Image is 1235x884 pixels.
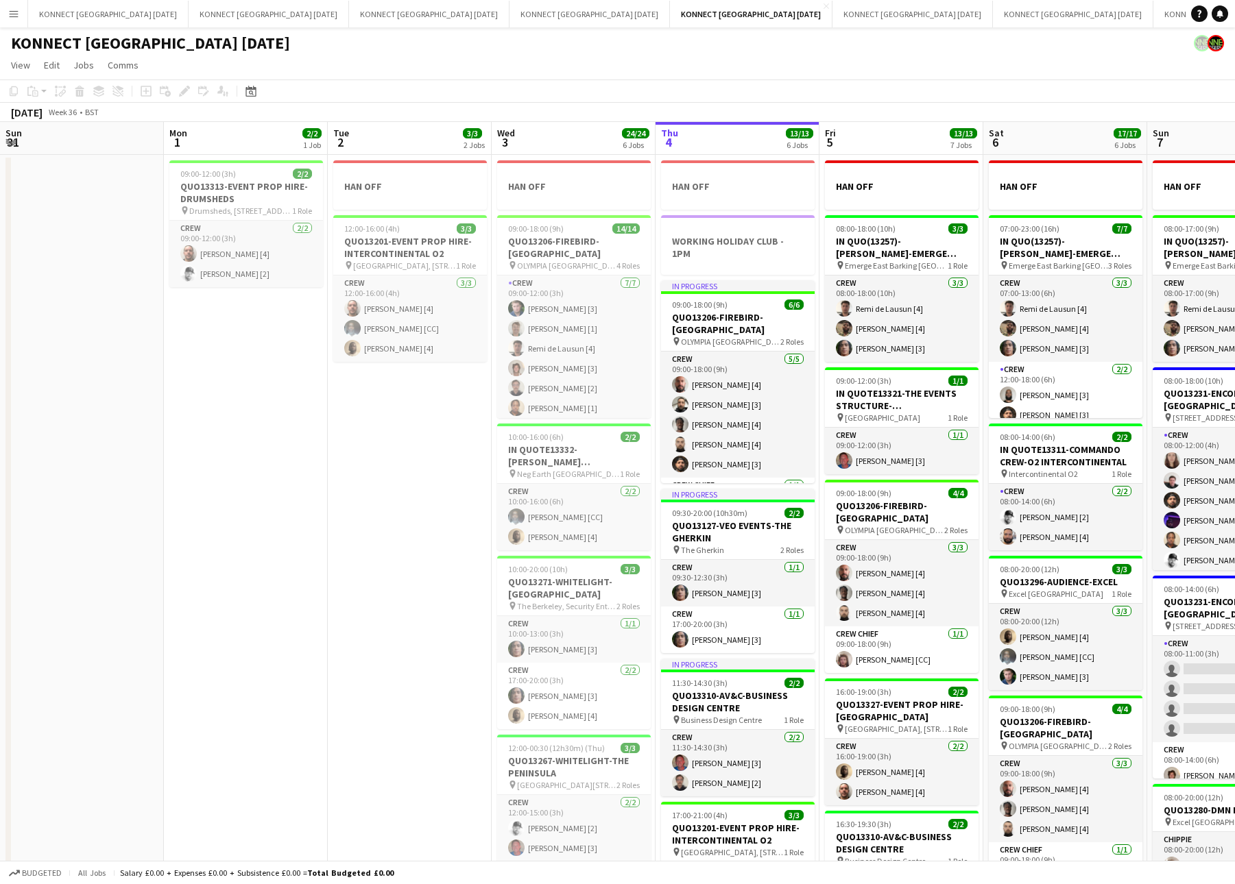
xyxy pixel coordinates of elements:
span: Budgeted [22,868,62,878]
h3: HAN OFF [661,180,815,193]
span: 09:00-12:00 (3h) [180,169,236,179]
span: 3/3 [621,743,640,753]
span: Fri [825,127,836,139]
span: Tue [333,127,349,139]
app-job-card: 12:00-16:00 (4h)3/3QUO13201-EVENT PROP HIRE-INTERCONTINENTAL O2 [GEOGRAPHIC_DATA], [STREET_ADDRES... [333,215,487,362]
span: 6 [987,134,1004,150]
div: 6 Jobs [623,140,649,150]
span: Week 36 [45,107,80,117]
app-card-role: Crew1/110:00-13:00 (3h)[PERSON_NAME] [3] [497,616,651,663]
app-card-role: Crew2/208:00-14:00 (6h)[PERSON_NAME] [2][PERSON_NAME] [4] [989,484,1142,550]
span: 09:30-20:00 (10h30m) [672,508,747,518]
app-job-card: WORKING HOLIDAY CLUB - 1PM [661,215,815,275]
span: 2/2 [293,169,312,179]
span: 13/13 [786,128,813,138]
span: 2/2 [784,508,804,518]
h3: IN QUOTE13332-[PERSON_NAME] TOWERS/BRILLIANT STAGES-NEG EARTH [GEOGRAPHIC_DATA] [497,443,651,468]
div: In progress09:00-18:00 (9h)6/6QUO13206-FIREBIRD-[GEOGRAPHIC_DATA] OLYMPIA [GEOGRAPHIC_DATA]2 Role... [661,280,815,483]
span: 2/2 [784,678,804,688]
span: 1 Role [948,724,968,734]
span: 08:00-17:00 (9h) [1164,223,1219,234]
span: 2 Roles [616,780,640,790]
div: 08:00-20:00 (12h)3/3QUO13296-AUDIENCE-EXCEL Excel [GEOGRAPHIC_DATA]1 RoleCrew3/308:00-20:00 (12h)... [989,556,1142,690]
app-card-role: Crew3/308:00-18:00 (10h)Remi de Lausun [4][PERSON_NAME] [4][PERSON_NAME] [3] [825,275,979,362]
h3: QUO13201-EVENT PROP HIRE-INTERCONTINENTAL O2 [661,822,815,846]
div: In progress [661,659,815,670]
span: 7/7 [1112,223,1131,234]
app-card-role: Crew2/217:00-20:00 (3h)[PERSON_NAME] [3][PERSON_NAME] [4] [497,663,651,729]
h3: QUO13271-WHITELIGHT-[GEOGRAPHIC_DATA] [497,576,651,600]
span: 08:00-20:00 (12h) [1000,564,1059,574]
span: 1 [167,134,187,150]
span: 3/3 [463,128,482,138]
h3: WORKING HOLIDAY CLUB - 1PM [661,235,815,260]
app-job-card: HAN OFF [825,160,979,210]
div: In progress09:30-20:00 (10h30m)2/2QUO13127-VEO EVENTS-THE GHERKIN The Gherkin2 RolesCrew1/109:30-... [661,489,815,653]
span: Mon [169,127,187,139]
span: 09:00-18:00 (9h) [508,223,564,234]
span: 6/6 [784,299,804,310]
span: 1 Role [1112,589,1131,599]
h3: QUO13313-EVENT PROP HIRE-DRUMSHEDS [169,180,323,205]
div: 09:00-12:00 (3h)1/1IN QUOTE13321-THE EVENTS STRUCTURE-[GEOGRAPHIC_DATA] [GEOGRAPHIC_DATA]1 RoleCr... [825,367,979,474]
span: 2 [331,134,349,150]
h3: IN QUOTE13311-COMMANDO CREW-O2 INTERCONTINENTAL [989,443,1142,468]
span: 16:30-19:30 (3h) [836,819,891,829]
span: 2/2 [302,128,322,138]
span: 1 Role [784,847,804,857]
div: In progress [661,489,815,500]
div: 09:00-12:00 (3h)2/2QUO13313-EVENT PROP HIRE-DRUMSHEDS Drumsheds, [STREET_ADDRESS][PERSON_NAME]1 R... [169,160,323,287]
span: 1 Role [456,260,476,271]
h1: KONNECT [GEOGRAPHIC_DATA] [DATE] [11,33,290,53]
span: 13/13 [950,128,977,138]
button: KONNECT [GEOGRAPHIC_DATA] [DATE] [349,1,509,27]
span: 1 Role [620,469,640,479]
div: HAN OFF [497,160,651,210]
h3: QUO13201-EVENT PROP HIRE-INTERCONTINENTAL O2 [333,235,487,260]
app-card-role: Crew1/109:00-12:00 (3h)[PERSON_NAME] [3] [825,428,979,474]
app-card-role: Crew3/307:00-13:00 (6h)Remi de Lausun [4][PERSON_NAME] [4][PERSON_NAME] [3] [989,275,1142,362]
span: Sun [1153,127,1169,139]
span: 2/2 [1112,432,1131,442]
span: Neg Earth [GEOGRAPHIC_DATA] [517,469,620,479]
span: 7 [1151,134,1169,150]
button: KONNECT [GEOGRAPHIC_DATA] [DATE] [28,1,189,27]
h3: QUO13296-AUDIENCE-EXCEL [989,576,1142,588]
div: 08:00-14:00 (6h)2/2IN QUOTE13311-COMMANDO CREW-O2 INTERCONTINENTAL Intercontinental O21 RoleCrew2... [989,423,1142,550]
span: OLYMPIA [GEOGRAPHIC_DATA] [1009,741,1108,751]
span: 17:00-21:00 (4h) [672,810,728,820]
div: BST [85,107,99,117]
span: 2/2 [948,687,968,697]
a: View [5,56,36,74]
span: 3/3 [457,223,476,234]
app-job-card: 09:00-18:00 (9h)4/4QUO13206-FIREBIRD-[GEOGRAPHIC_DATA] OLYMPIA [GEOGRAPHIC_DATA]2 RolesCrew3/309:... [825,480,979,673]
button: Budgeted [7,865,64,881]
span: Total Budgeted £0.00 [307,868,394,878]
app-job-card: HAN OFF [333,160,487,210]
app-card-role: Crew3/309:00-18:00 (9h)[PERSON_NAME] [4][PERSON_NAME] [4][PERSON_NAME] [4] [825,540,979,626]
span: 2/2 [621,432,640,442]
h3: QUO13327-EVENT PROP HIRE-[GEOGRAPHIC_DATA] [825,698,979,723]
a: Edit [38,56,65,74]
span: The Berkeley, Security Entrance , [STREET_ADDRESS] [517,601,616,611]
span: Thu [661,127,678,139]
span: 4 [659,134,678,150]
div: In progress [661,280,815,291]
span: 08:00-14:00 (6h) [1000,432,1055,442]
app-card-role: Crew Chief1/1 [661,478,815,524]
span: OLYMPIA [GEOGRAPHIC_DATA] [517,260,616,271]
a: Jobs [68,56,99,74]
span: 4/4 [1112,704,1131,714]
span: Emerge East Barking [GEOGRAPHIC_DATA] IG11 0YP [845,260,948,271]
span: 08:00-20:00 (12h) [1164,792,1223,802]
app-job-card: 10:00-20:00 (10h)3/3QUO13271-WHITELIGHT-[GEOGRAPHIC_DATA] The Berkeley, Security Entrance , [STRE... [497,556,651,729]
app-card-role: Crew Chief1/109:00-18:00 (9h)[PERSON_NAME] [CC] [825,626,979,673]
app-job-card: 07:00-23:00 (16h)7/7IN QUO(13257)-[PERSON_NAME]-EMERGE EAST Emerge East Barking [GEOGRAPHIC_DATA]... [989,215,1142,418]
span: 12:00-00:30 (12h30m) (Thu) [508,743,605,753]
div: 16:00-19:00 (3h)2/2QUO13327-EVENT PROP HIRE-[GEOGRAPHIC_DATA] [GEOGRAPHIC_DATA], [STREET_ADDRESS]... [825,678,979,805]
span: 08:00-18:00 (10h) [1164,376,1223,386]
span: 09:00-18:00 (9h) [672,299,728,310]
span: 1 Role [948,413,968,423]
app-job-card: HAN OFF [989,160,1142,210]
